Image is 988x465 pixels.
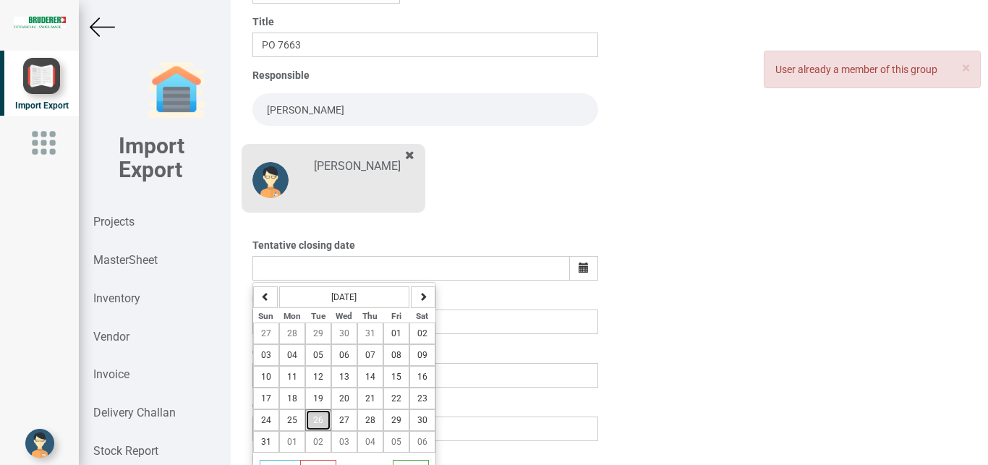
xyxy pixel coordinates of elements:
strong: Stock Report [93,444,158,458]
span: 18 [287,393,297,404]
small: Sunday [258,311,273,321]
span: 05 [391,437,401,447]
button: 02 [409,323,435,344]
small: Thursday [362,311,378,321]
button: 24 [253,409,279,431]
button: 30 [409,409,435,431]
input: Title [252,33,599,57]
span: 14 [365,372,375,382]
button: 10 [253,366,279,388]
span: 06 [339,350,349,360]
span: 31 [261,437,271,447]
strong: Inventory [93,291,140,305]
button: 28 [357,409,383,431]
img: garage-closed.png [148,61,205,119]
span: 07 [365,350,375,360]
button: 03 [331,431,357,453]
span: User already a member of this group [775,64,937,75]
button: 23 [409,388,435,409]
span: 24 [261,415,271,425]
small: Friday [391,311,401,321]
button: 11 [279,366,305,388]
button: 01 [383,323,409,344]
button: 29 [305,323,331,344]
div: [PERSON_NAME] [303,158,426,175]
button: 29 [383,409,409,431]
button: 19 [305,388,331,409]
button: 03 [253,344,279,366]
span: 06 [417,437,427,447]
button: 26 [305,409,331,431]
span: 04 [365,437,375,447]
strong: MasterSheet [93,253,158,267]
button: 14 [357,366,383,388]
span: 03 [261,350,271,360]
span: 10 [261,372,271,382]
span: 28 [287,328,297,338]
button: 27 [253,323,279,344]
span: 29 [391,415,401,425]
button: 04 [357,431,383,453]
span: 21 [365,393,375,404]
b: Import Export [119,133,184,182]
input: Search and select a user to add him/her in this group [252,93,599,126]
button: 06 [409,431,435,453]
span: 20 [339,393,349,404]
span: 01 [391,328,401,338]
span: 26 [313,415,323,425]
span: 15 [391,372,401,382]
button: 08 [383,344,409,366]
span: 11 [287,372,297,382]
small: Monday [284,311,301,321]
label: Responsible [252,68,310,82]
button: 25 [279,409,305,431]
strong: Delivery Challan [93,406,176,419]
small: Wednesday [336,311,352,321]
button: 04 [279,344,305,366]
span: × [962,59,970,77]
button: 22 [383,388,409,409]
button: 06 [331,344,357,366]
span: Import Export [15,101,69,111]
button: 13 [331,366,357,388]
strong: [DATE] [331,292,357,302]
button: 01 [279,431,305,453]
span: 16 [417,372,427,382]
span: 29 [313,328,323,338]
span: 25 [287,415,297,425]
button: 31 [253,431,279,453]
button: 20 [331,388,357,409]
span: 02 [417,328,427,338]
span: 28 [365,415,375,425]
button: 28 [279,323,305,344]
span: 03 [339,437,349,447]
button: 31 [357,323,383,344]
small: Saturday [416,311,428,321]
span: 01 [287,437,297,447]
span: 12 [313,372,323,382]
span: 09 [417,350,427,360]
span: 04 [287,350,297,360]
button: 18 [279,388,305,409]
button: 16 [409,366,435,388]
span: 31 [365,328,375,338]
button: 09 [409,344,435,366]
span: 22 [391,393,401,404]
span: 30 [417,415,427,425]
strong: Invoice [93,367,129,381]
button: 17 [253,388,279,409]
button: 07 [357,344,383,366]
strong: Vendor [93,330,129,344]
span: 13 [339,372,349,382]
label: Title [252,14,274,29]
span: 23 [417,393,427,404]
button: 30 [331,323,357,344]
label: Tentative closing date [252,238,355,252]
button: 05 [383,431,409,453]
button: 21 [357,388,383,409]
small: Tuesday [311,311,325,321]
strong: Projects [93,215,135,229]
button: 15 [383,366,409,388]
button: 27 [331,409,357,431]
span: 30 [339,328,349,338]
